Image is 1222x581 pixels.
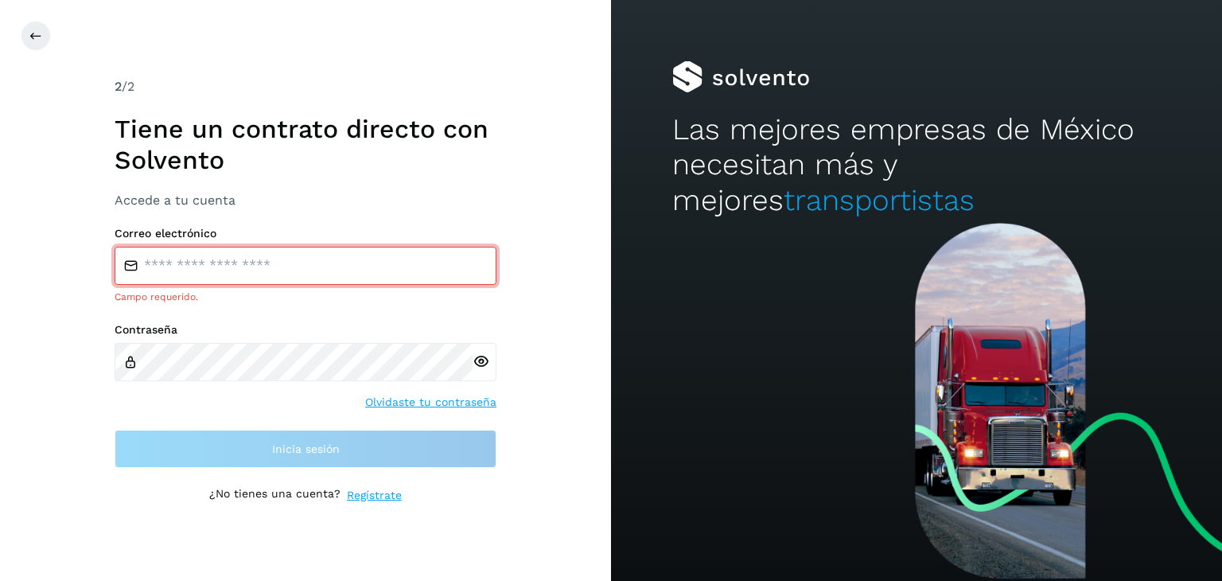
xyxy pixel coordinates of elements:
h1: Tiene un contrato directo con Solvento [115,114,496,175]
h3: Accede a tu cuenta [115,193,496,208]
label: Contraseña [115,323,496,337]
div: /2 [115,77,496,96]
span: 2 [115,79,122,94]
label: Correo electrónico [115,227,496,240]
span: transportistas [784,183,975,217]
button: Inicia sesión [115,430,496,468]
span: Inicia sesión [272,443,340,454]
div: Campo requerido. [115,290,496,304]
a: Olvidaste tu contraseña [365,394,496,411]
h2: Las mejores empresas de México necesitan más y mejores [672,112,1161,218]
p: ¿No tienes una cuenta? [209,487,341,504]
a: Regístrate [347,487,402,504]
